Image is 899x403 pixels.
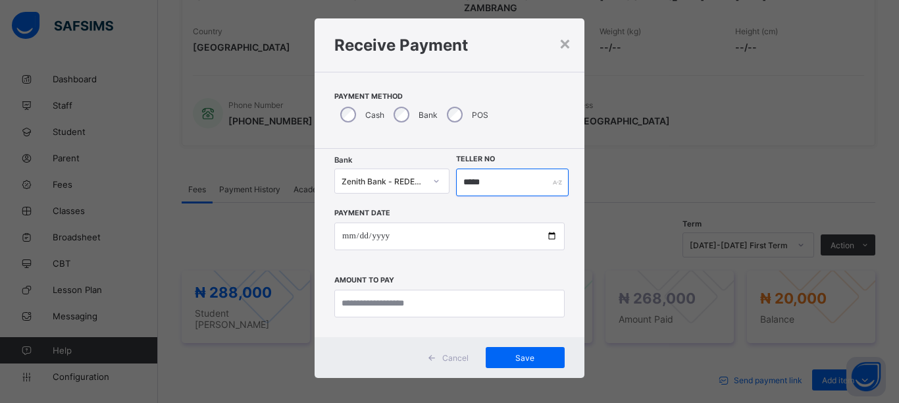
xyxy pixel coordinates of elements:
label: Amount to pay [334,276,394,284]
span: Payment Method [334,92,565,101]
span: Save [496,353,555,363]
div: × [559,32,571,54]
h1: Receive Payment [334,36,565,55]
label: Teller No [456,155,495,163]
label: Bank [419,110,438,120]
label: POS [472,110,488,120]
label: Payment Date [334,209,390,217]
div: Zenith Bank - REDEEMER TEAP INTERNATIONAL SCHOOL LTD [342,176,425,186]
span: Bank [334,155,352,165]
label: Cash [365,110,384,120]
span: Cancel [442,353,469,363]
